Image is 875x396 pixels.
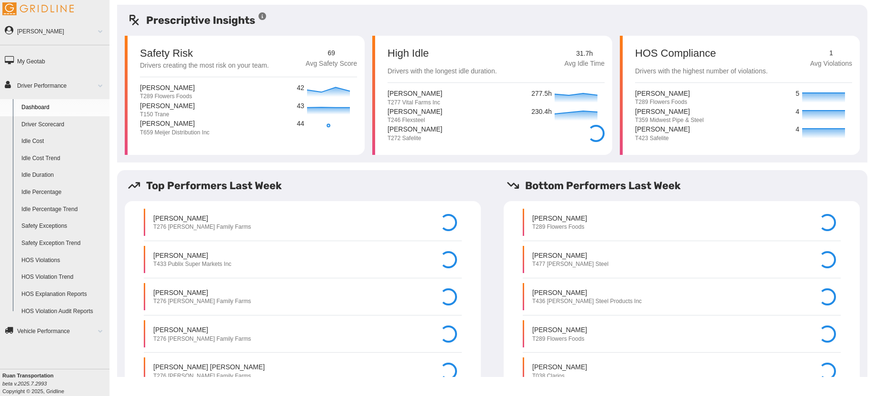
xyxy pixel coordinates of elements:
p: [PERSON_NAME] [532,325,587,335]
p: [PERSON_NAME] [388,124,442,134]
p: 4 [795,124,800,135]
p: T272 Safelite [388,134,442,142]
p: T289 Flowers Foods [140,92,195,101]
p: T477 [PERSON_NAME] Steel [532,260,608,268]
p: [PERSON_NAME] [388,107,442,116]
p: [PERSON_NAME] [140,119,209,128]
h5: Bottom Performers Last Week [507,178,867,193]
p: T436 [PERSON_NAME] Steel Products Inc [532,297,642,305]
img: Gridline [2,2,74,15]
p: [PERSON_NAME] [153,288,251,297]
a: Idle Percentage [17,184,109,201]
a: Dashboard [17,99,109,116]
p: T150 Trane [140,111,195,119]
p: [PERSON_NAME] [153,213,251,223]
p: T289 Flowers Foods [532,223,587,231]
h5: Top Performers Last Week [128,178,488,193]
p: Safety Risk [140,48,193,59]
p: [PERSON_NAME] [532,251,608,260]
i: beta v.2025.7.2993 [2,381,47,386]
p: [PERSON_NAME] [635,89,690,98]
a: Idle Percentage Trend [17,201,109,218]
p: [PERSON_NAME] [PERSON_NAME] [153,362,265,372]
a: HOS Explanation Reports [17,286,109,303]
p: 69 [306,48,357,59]
a: HOS Violation Trend [17,269,109,286]
p: T276 [PERSON_NAME] Family Farms [153,223,251,231]
p: [PERSON_NAME] [635,107,704,116]
h5: Prescriptive Insights [128,12,267,28]
p: Drivers with the longest idle duration. [388,66,497,77]
p: Avg Safety Score [306,59,357,69]
p: 4 [795,107,800,117]
p: 5 [795,89,800,99]
p: T359 Midwest Pipe & Steel [635,116,704,124]
p: [PERSON_NAME] [388,89,442,98]
p: T246 Flexsteel [388,116,442,124]
p: 230.4h [531,107,552,117]
p: T289 Flowers Foods [532,335,587,343]
b: Ruan Transportation [2,373,54,378]
a: Idle Cost [17,133,109,150]
p: [PERSON_NAME] [140,83,195,92]
p: Avg Violations [810,59,852,69]
p: Avg Idle Time [564,59,605,69]
p: T276 [PERSON_NAME] Family Farms [153,335,251,343]
a: Safety Exception Trend [17,235,109,252]
p: [PERSON_NAME] [532,213,587,223]
a: Driver Scorecard [17,116,109,133]
p: Drivers creating the most risk on your team. [140,61,269,71]
p: T659 Meijer Distribution Inc [140,129,209,137]
p: 44 [297,119,305,129]
p: [PERSON_NAME] [532,288,642,297]
a: HOS Violation Audit Reports [17,303,109,320]
a: HOS Violations [17,252,109,269]
p: [PERSON_NAME] [140,101,195,111]
p: High Idle [388,48,497,59]
a: Safety Exceptions [17,218,109,235]
p: 31.7h [564,49,605,59]
p: Drivers with the highest number of violations. [635,66,768,77]
p: T277 Vital Farms Inc [388,99,442,107]
p: [PERSON_NAME] [153,251,231,260]
p: [PERSON_NAME] [635,124,690,134]
a: Idle Cost Trend [17,150,109,167]
p: [PERSON_NAME] [532,362,587,372]
p: T276 [PERSON_NAME] Family Farms [153,372,265,380]
p: 277.5h [531,89,552,99]
p: T289 Flowers Foods [635,98,690,106]
a: Idle Duration [17,167,109,184]
p: T423 Safelite [635,134,690,142]
p: [PERSON_NAME] [153,325,251,335]
p: 43 [297,101,305,112]
p: 42 [297,83,305,93]
p: T433 Publix Super Markets Inc [153,260,231,268]
p: T038 Clarios [532,372,587,380]
p: 1 [810,48,852,59]
div: Copyright © 2025, Gridline [2,372,109,395]
p: HOS Compliance [635,48,768,59]
p: T276 [PERSON_NAME] Family Farms [153,297,251,305]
